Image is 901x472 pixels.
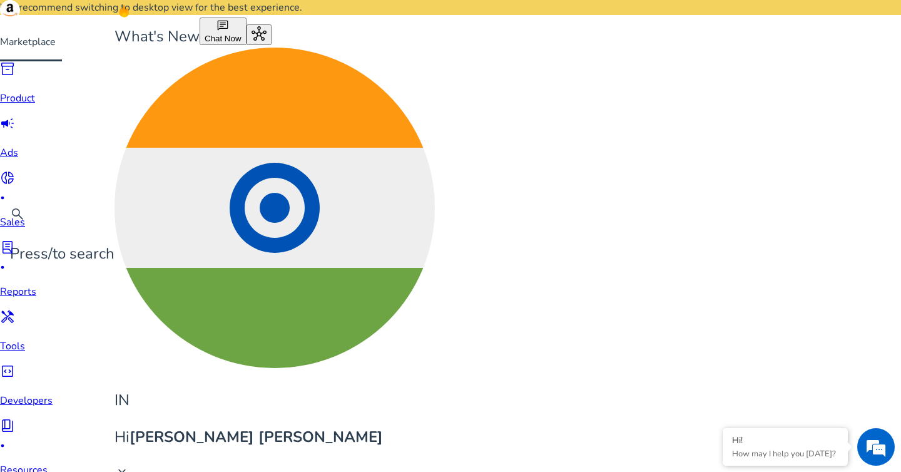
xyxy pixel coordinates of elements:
[115,426,435,448] p: Hi
[252,26,267,41] span: hub
[200,18,247,45] button: chatChat Now
[732,448,838,459] p: How may I help you today?
[732,434,838,446] div: Hi!
[247,24,272,45] button: hub
[10,243,115,265] p: Press to search
[216,19,229,32] span: chat
[115,48,435,368] img: in.svg
[115,389,435,411] p: IN
[115,26,200,46] span: What's New
[205,34,242,43] span: Chat Now
[130,427,383,447] b: [PERSON_NAME] [PERSON_NAME]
